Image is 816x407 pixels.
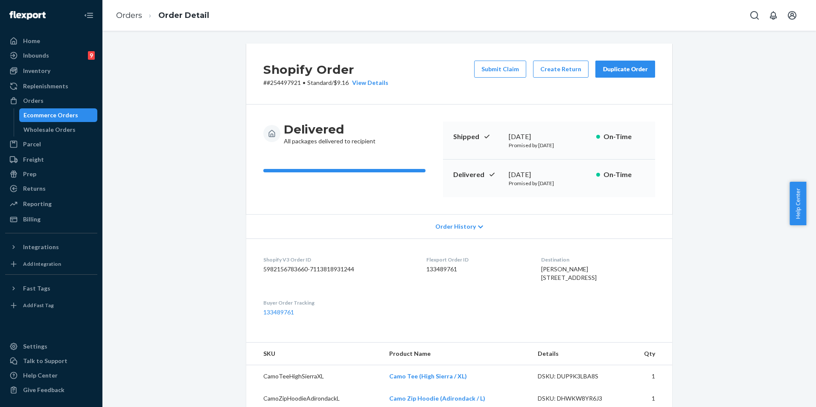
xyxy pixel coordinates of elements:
[509,132,589,142] div: [DATE]
[23,284,50,293] div: Fast Tags
[746,7,763,24] button: Open Search Box
[541,256,655,263] dt: Destination
[5,197,97,211] a: Reporting
[625,365,672,388] td: 1
[5,182,97,195] a: Returns
[23,140,41,148] div: Parcel
[389,372,467,380] a: Camo Tee (High Sierra / XL)
[23,342,47,351] div: Settings
[5,354,97,368] button: Talk to Support
[5,49,97,62] a: Inbounds9
[595,61,655,78] button: Duplicate Order
[263,308,294,316] a: 133489761
[303,79,306,86] span: •
[19,123,98,137] a: Wholesale Orders
[109,3,216,28] ol: breadcrumbs
[625,343,672,365] th: Qty
[382,343,531,365] th: Product Name
[23,155,44,164] div: Freight
[23,67,50,75] div: Inventory
[88,51,95,60] div: 9
[263,61,388,78] h2: Shopify Order
[246,365,382,388] td: CamoTeeHighSierraXL
[541,265,597,281] span: [PERSON_NAME] [STREET_ADDRESS]
[603,132,645,142] p: On-Time
[5,167,97,181] a: Prep
[116,11,142,20] a: Orders
[474,61,526,78] button: Submit Claim
[19,108,98,122] a: Ecommerce Orders
[765,7,782,24] button: Open notifications
[509,170,589,180] div: [DATE]
[453,170,502,180] p: Delivered
[23,243,59,251] div: Integrations
[23,386,64,394] div: Give Feedback
[5,369,97,382] a: Help Center
[762,381,807,403] iframe: Opens a widget where you can chat to one of our agents
[263,78,388,87] p: # #254497921 / $9.16
[284,122,376,137] h3: Delivered
[5,34,97,48] a: Home
[5,383,97,397] button: Give Feedback
[246,343,382,365] th: SKU
[23,82,68,90] div: Replenishments
[426,265,527,273] dd: 133489761
[5,282,97,295] button: Fast Tags
[5,79,97,93] a: Replenishments
[603,65,648,73] div: Duplicate Order
[23,200,52,208] div: Reporting
[5,257,97,271] a: Add Integration
[538,394,618,403] div: DSKU: DHWKW8YR6J3
[23,302,54,309] div: Add Fast Tag
[23,184,46,193] div: Returns
[5,212,97,226] a: Billing
[435,222,476,231] span: Order History
[533,61,589,78] button: Create Return
[784,7,801,24] button: Open account menu
[307,79,332,86] span: Standard
[509,180,589,187] p: Promised by [DATE]
[389,395,485,402] a: Camo Zip Hoodie (Adirondack / L)
[5,340,97,353] a: Settings
[263,299,413,306] dt: Buyer Order Tracking
[453,132,502,142] p: Shipped
[790,182,806,225] button: Help Center
[80,7,97,24] button: Close Navigation
[9,11,46,20] img: Flexport logo
[5,299,97,312] a: Add Fast Tag
[23,125,76,134] div: Wholesale Orders
[426,256,527,263] dt: Flexport Order ID
[263,265,413,273] dd: 5982156783660-7113818931244
[509,142,589,149] p: Promised by [DATE]
[5,64,97,78] a: Inventory
[5,240,97,254] button: Integrations
[23,357,67,365] div: Talk to Support
[23,260,61,267] div: Add Integration
[5,153,97,166] a: Freight
[23,51,49,60] div: Inbounds
[23,96,44,105] div: Orders
[23,215,41,224] div: Billing
[284,122,376,145] div: All packages delivered to recipient
[23,170,36,178] div: Prep
[23,37,40,45] div: Home
[263,256,413,263] dt: Shopify V3 Order ID
[531,343,625,365] th: Details
[23,111,78,119] div: Ecommerce Orders
[603,170,645,180] p: On-Time
[538,372,618,381] div: DSKU: DUP9K3LBA8S
[23,371,58,380] div: Help Center
[5,94,97,108] a: Orders
[349,78,388,87] button: View Details
[158,11,209,20] a: Order Detail
[5,137,97,151] a: Parcel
